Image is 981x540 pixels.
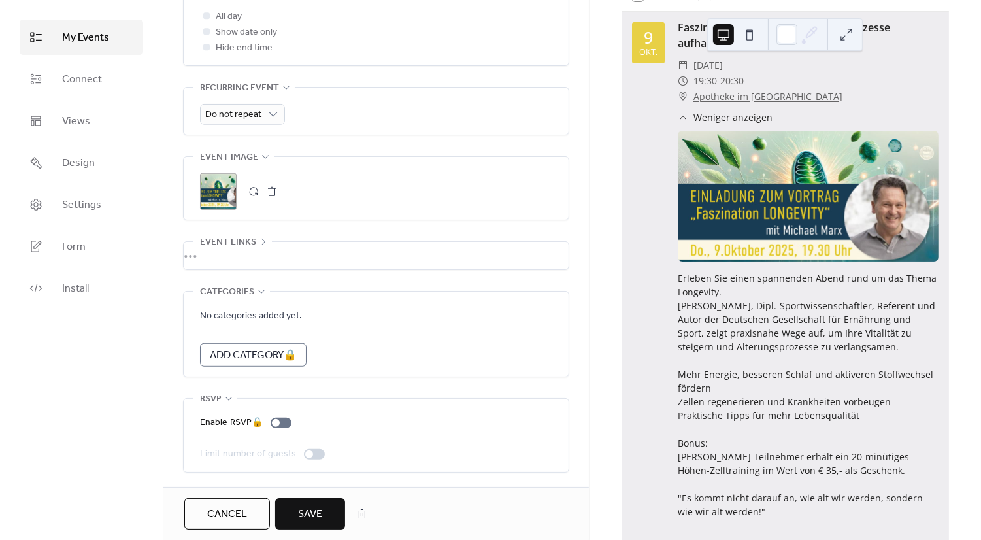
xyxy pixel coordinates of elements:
[207,507,247,522] span: Cancel
[62,72,102,88] span: Connect
[62,239,86,255] span: Form
[693,110,773,124] span: Weniger anzeigen
[62,281,89,297] span: Install
[693,89,842,105] a: Apotheke im [GEOGRAPHIC_DATA]
[20,20,143,55] a: My Events
[693,58,723,73] span: [DATE]
[200,392,222,407] span: RSVP
[200,80,279,96] span: Recurring event
[62,197,101,213] span: Settings
[678,110,773,124] button: ​Weniger anzeigen
[678,58,688,73] div: ​
[200,309,302,324] span: No categories added yet.
[20,145,143,180] a: Design
[717,73,720,89] span: -
[200,447,296,462] div: Limit number of guests
[644,29,653,46] div: 9
[62,114,90,129] span: Views
[639,48,657,57] div: Okt.
[216,25,277,41] span: Show date only
[184,242,569,269] div: •••
[298,507,322,522] span: Save
[678,20,939,51] div: Faszination Longevity – Alterungsprozesse aufhalten und umkehren
[216,9,242,25] span: All day
[200,284,254,300] span: Categories
[200,173,237,210] div: ;
[20,271,143,306] a: Install
[720,73,744,89] span: 20:30
[275,498,345,530] button: Save
[693,73,717,89] span: 19:30
[20,229,143,264] a: Form
[678,73,688,89] div: ​
[20,103,143,139] a: Views
[20,61,143,97] a: Connect
[200,150,258,165] span: Event image
[62,30,109,46] span: My Events
[216,41,273,56] span: Hide end time
[200,235,256,250] span: Event links
[20,187,143,222] a: Settings
[62,156,95,171] span: Design
[184,498,270,530] button: Cancel
[678,110,688,124] div: ​
[205,106,261,124] span: Do not repeat
[678,89,688,105] div: ​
